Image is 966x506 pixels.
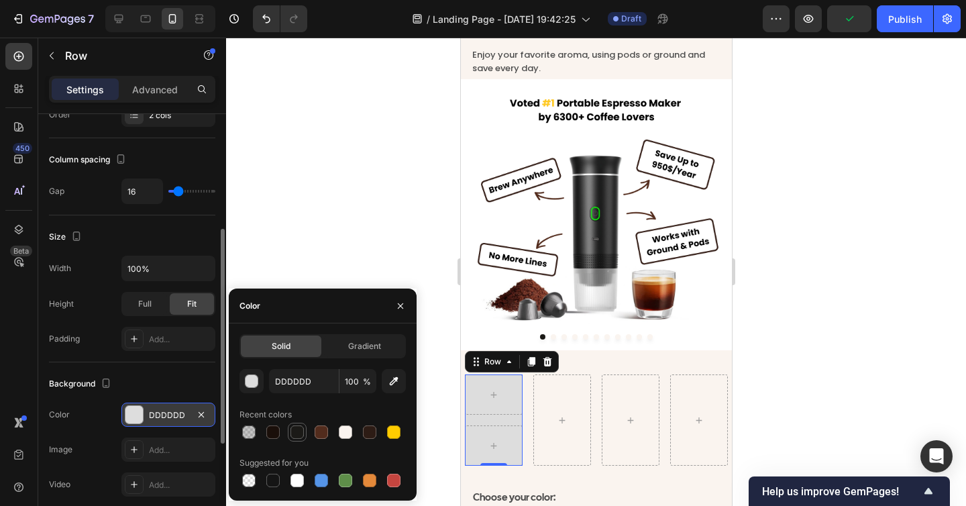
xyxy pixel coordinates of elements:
div: Row [21,318,43,330]
input: Eg: FFFFFF [269,369,339,393]
button: Dot [144,297,149,302]
button: Dot [154,297,160,302]
button: Publish [877,5,933,32]
div: Recent colors [239,409,292,421]
p: 7 [88,11,94,27]
p: Choose your color: [12,451,270,469]
span: Fit [187,298,197,310]
div: Size [49,228,85,246]
div: 2 cols [149,109,212,121]
div: Open Intercom Messenger [920,440,953,472]
div: Background [49,375,114,393]
button: Dot [122,297,127,302]
div: Height [49,298,74,310]
div: Add... [149,479,212,491]
div: Padding [49,333,80,345]
span: / [427,12,430,26]
span: Gradient [348,340,381,352]
div: DDDDDD [149,409,188,421]
span: % [363,376,371,388]
div: Color [49,409,70,421]
input: Auto [122,256,215,281]
button: Show survey - Help us improve GemPages! [762,483,936,499]
button: 7 [5,5,100,32]
div: Add... [149,444,212,456]
div: Publish [888,12,922,26]
button: Dot [176,297,181,302]
div: Suggested for you [239,457,309,469]
div: Order [49,109,71,121]
p: Enjoy your favorite aroma, using pods or ground and save every day. [11,11,260,37]
div: Gap [49,185,64,197]
span: Draft [621,13,641,25]
div: Beta [10,246,32,256]
div: Width [49,262,71,274]
div: Video [49,478,70,491]
iframe: Design area [461,38,732,506]
button: Dot [79,297,85,302]
p: Advanced [132,83,178,97]
button: Dot [133,297,138,302]
span: Solid [272,340,290,352]
div: Column spacing [49,151,129,169]
button: Dot [186,297,192,302]
button: Dot [165,297,170,302]
button: Dot [101,297,106,302]
button: Dot [90,297,95,302]
input: Auto [122,179,162,203]
div: Color [239,300,260,312]
span: Full [138,298,152,310]
div: Undo/Redo [253,5,307,32]
div: Image [49,444,72,456]
span: Landing Page - [DATE] 19:42:25 [433,12,576,26]
button: Dot [111,297,117,302]
div: Add... [149,334,212,346]
div: 450 [13,143,32,154]
span: Help us improve GemPages! [762,485,920,498]
p: Row [65,48,179,64]
p: Settings [66,83,104,97]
